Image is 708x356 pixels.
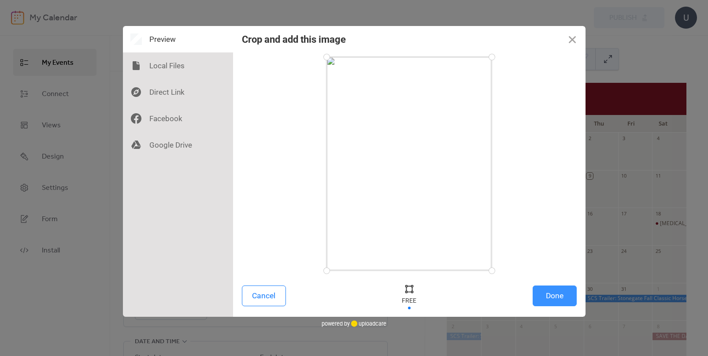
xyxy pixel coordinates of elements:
[123,26,233,52] div: Preview
[242,34,346,45] div: Crop and add this image
[123,79,233,105] div: Direct Link
[242,286,286,306] button: Cancel
[350,320,386,327] a: uploadcare
[559,26,586,52] button: Close
[123,105,233,132] div: Facebook
[123,52,233,79] div: Local Files
[533,286,577,306] button: Done
[322,317,386,330] div: powered by
[123,132,233,158] div: Google Drive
